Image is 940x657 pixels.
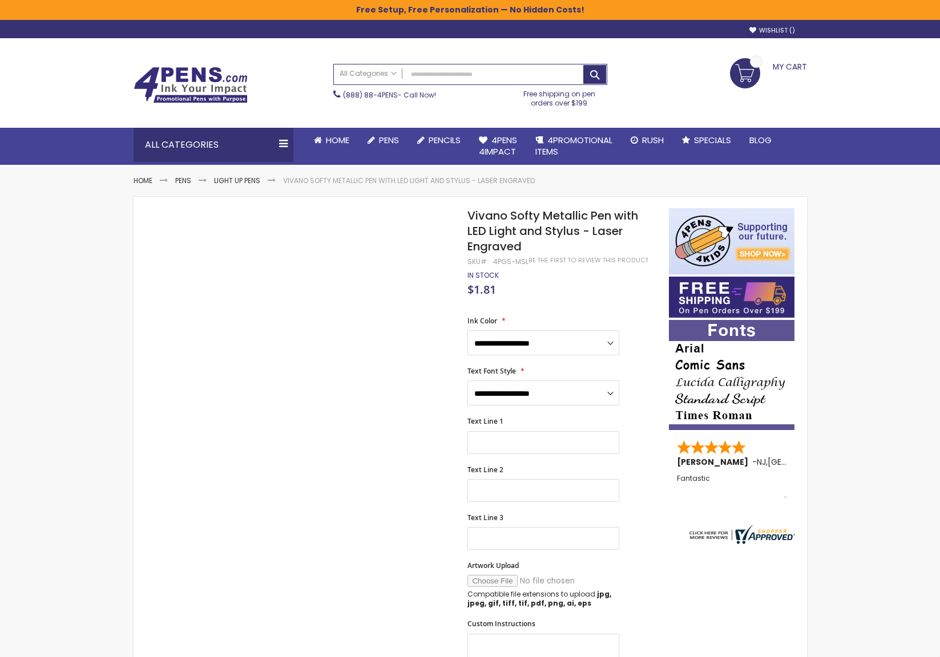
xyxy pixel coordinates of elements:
span: - Call Now! [343,90,436,100]
span: - , [752,456,852,468]
a: Wishlist [749,26,795,35]
div: All Categories [134,128,293,162]
span: NJ [757,456,766,468]
span: Rush [642,134,664,146]
li: Vivano Softy Metallic Pen with LED Light and Stylus - Laser Engraved [283,176,535,185]
span: Pens [379,134,399,146]
div: Availability [467,271,499,280]
a: 4Pens4impact [470,128,526,165]
a: Specials [673,128,740,153]
span: Home [326,134,349,146]
span: Specials [694,134,731,146]
img: 4Pens Custom Pens and Promotional Products [134,67,248,103]
a: 4pens.com certificate URL [687,537,795,546]
span: $1.81 [467,282,496,297]
div: Free shipping on pen orders over $199 [511,85,607,108]
a: (888) 88-4PENS [343,90,398,100]
a: Blog [740,128,781,153]
a: Pens [358,128,408,153]
a: Be the first to review this product [529,256,648,265]
span: Ink Color [467,316,497,326]
a: 4PROMOTIONALITEMS [526,128,622,165]
span: 4Pens 4impact [479,134,517,157]
img: 4pens.com widget logo [687,525,795,544]
span: [PERSON_NAME] [677,456,752,468]
p: Compatible file extensions to upload: [467,590,619,608]
span: Text Font Style [467,366,516,376]
span: All Categories [340,69,397,78]
span: Pencils [429,134,461,146]
span: Blog [749,134,772,146]
span: [GEOGRAPHIC_DATA] [768,456,852,468]
a: Light Up Pens [214,176,260,185]
span: Text Line 3 [467,513,503,522]
span: In stock [467,270,499,280]
span: Text Line 2 [467,465,503,474]
img: 4pens 4 kids [669,208,794,274]
div: 4PGS-MSL [493,257,529,266]
span: 4PROMOTIONAL ITEMS [535,134,612,157]
a: Pens [175,176,191,185]
strong: jpg, jpeg, gif, tiff, tif, pdf, png, ai, eps [467,589,611,608]
a: Rush [622,128,673,153]
div: Fantastic [677,474,788,499]
a: All Categories [334,64,402,83]
img: Free shipping on orders over $199 [669,277,794,318]
span: Custom Instructions [467,619,535,628]
img: font-personalization-examples [669,320,794,430]
a: Pencils [408,128,470,153]
a: Home [305,128,358,153]
strong: SKU [467,257,489,266]
a: Home [134,176,152,185]
span: Vivano Softy Metallic Pen with LED Light and Stylus - Laser Engraved [467,208,638,254]
span: Text Line 1 [467,416,503,426]
span: Artwork Upload [467,561,519,570]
